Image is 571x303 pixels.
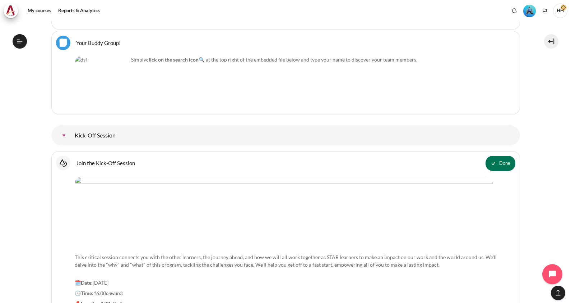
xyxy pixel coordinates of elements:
[25,4,54,18] a: My courses
[75,56,497,63] p: Simply 🔍 at the top right of the embedded file below and type your name to discover your team mem...
[56,4,102,18] a: Reports & Analytics
[553,4,567,18] span: HH
[486,156,515,171] button: Join the Kick-Off Session is marked as done. Press to undo.
[57,128,71,143] a: Kick-Off Session
[75,56,129,110] img: dsf
[75,290,93,296] strong: 🕑Time:
[539,5,550,16] button: Languages
[553,4,567,18] a: User menu
[509,5,520,16] div: Show notification window with no new notifications
[551,286,565,300] button: [[backtotopbutton]]
[93,290,106,296] em: 16:00
[4,4,22,18] a: Architeck Architeck
[523,5,536,17] img: Level #3
[106,290,123,296] em: onwards
[523,4,536,17] div: Level #3
[76,159,135,166] a: Join the Kick-Off Session
[146,56,199,63] strong: click on the search icon
[75,280,93,286] strong: 🗓️Date:
[520,4,539,17] a: Level #3
[76,39,121,46] a: Your Buddy Group!
[75,279,497,286] p: [DATE]
[6,5,16,16] img: Architeck
[75,246,497,276] p: This critical session connects you with the other learners, the journey ahead, and how we will al...
[499,160,510,167] span: Done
